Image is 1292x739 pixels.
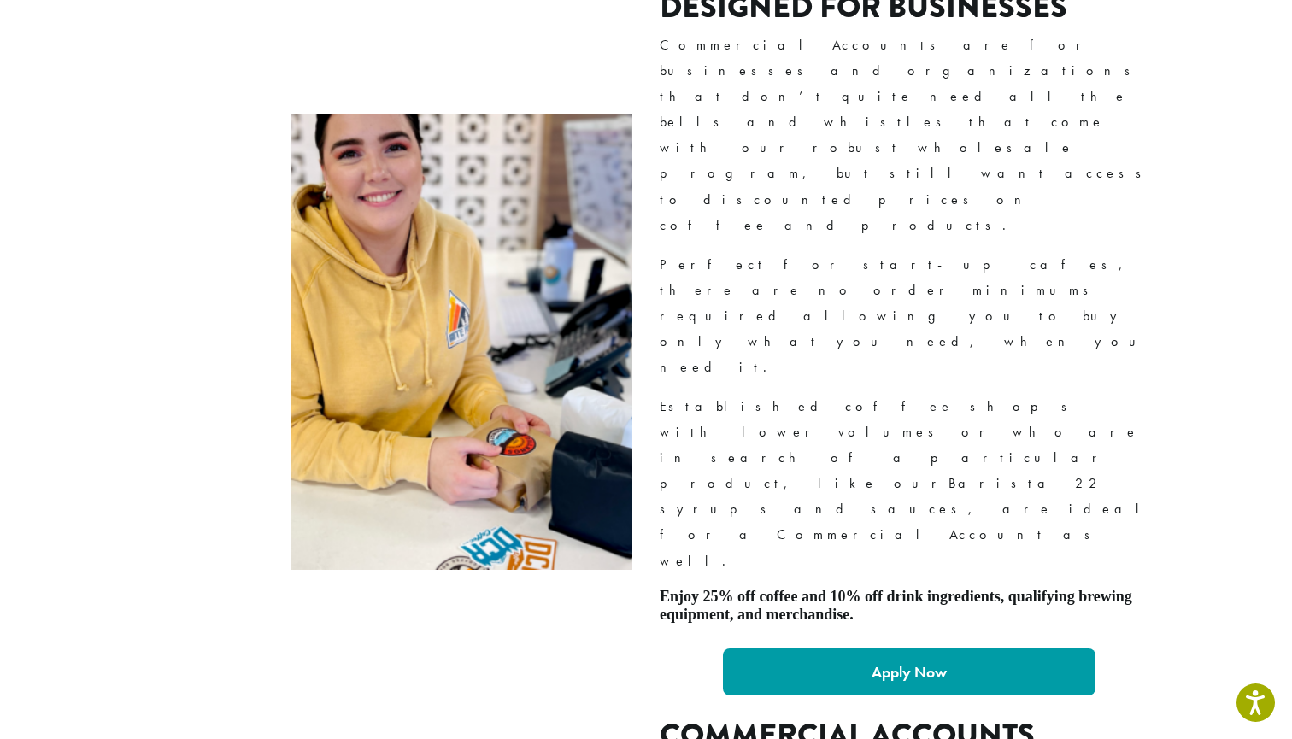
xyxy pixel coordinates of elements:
[660,588,1159,625] h5: Enjoy 25% off coffee and 10% off drink ingredients, qualifying brewing equipment, and merchandise.
[872,662,947,682] strong: Apply Now
[660,394,1159,574] p: Established coffee shops with lower volumes or who are in search of a particular product, like ou...
[723,648,1095,695] a: Apply Now
[660,32,1159,238] p: Commercial Accounts are for businesses and organizations that don’t quite need all the bells and ...
[660,252,1159,380] p: Perfect for start-up cafes, there are no order minimums required allowing you to buy only what yo...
